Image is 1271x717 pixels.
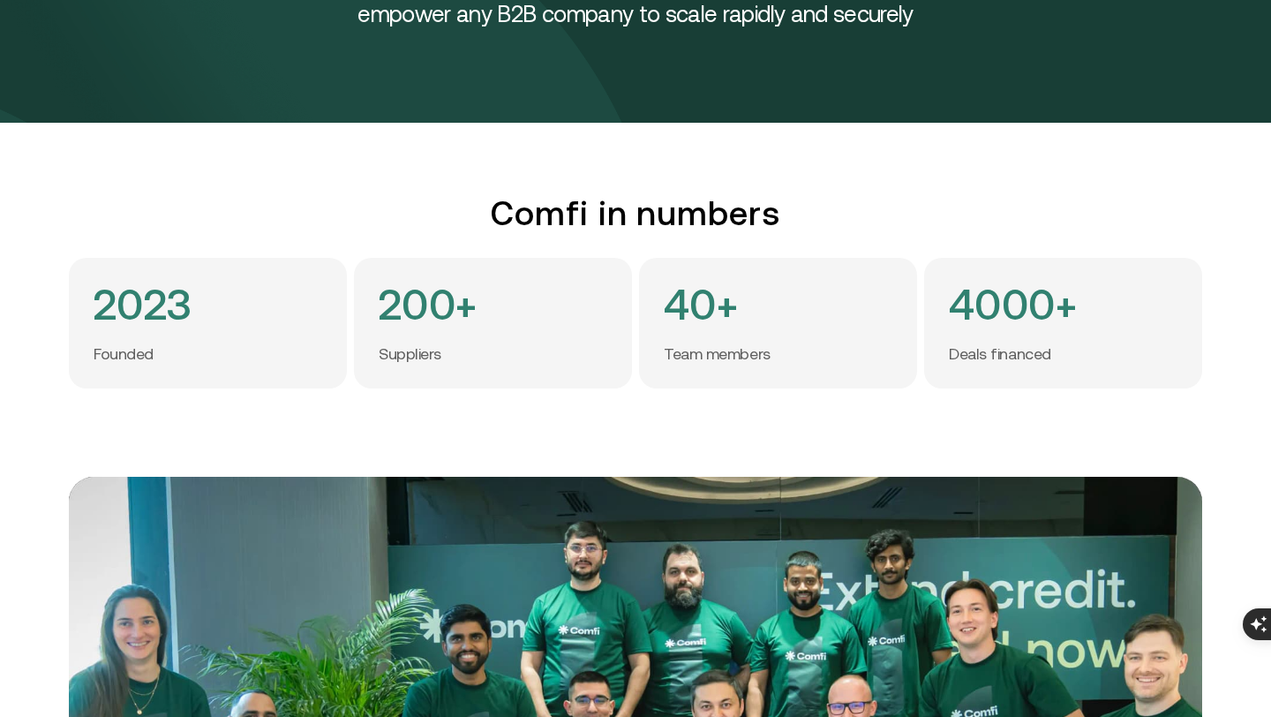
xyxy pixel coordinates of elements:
[69,193,1202,233] h2: Comfi in numbers
[379,344,441,365] p: Suppliers
[664,283,738,327] h4: 40+
[94,344,154,365] p: Founded
[379,283,478,327] h4: 200+
[664,344,771,365] p: Team members
[949,283,1077,327] h4: 4000+
[949,344,1051,365] p: Deals financed
[94,283,192,327] h4: 2023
